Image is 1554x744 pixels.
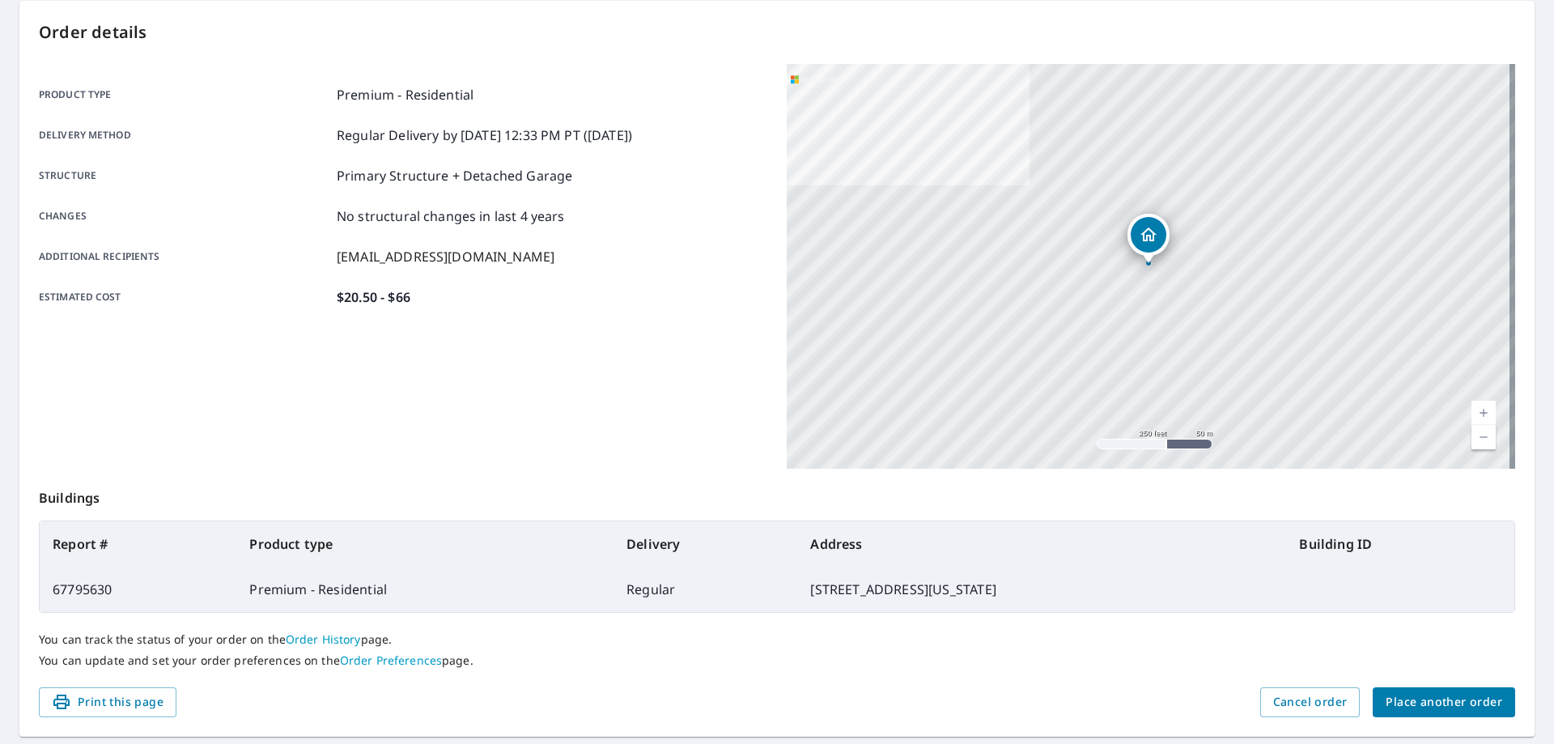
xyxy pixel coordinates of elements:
[614,521,797,567] th: Delivery
[1386,692,1502,712] span: Place another order
[40,521,236,567] th: Report #
[1471,401,1496,425] a: Current Level 17, Zoom In
[797,521,1286,567] th: Address
[337,247,554,266] p: [EMAIL_ADDRESS][DOMAIN_NAME]
[1471,425,1496,449] a: Current Level 17, Zoom Out
[39,206,330,226] p: Changes
[337,206,565,226] p: No structural changes in last 4 years
[1127,214,1170,264] div: Dropped pin, building 1, Residential property, 1315 Pennsylvania Ave Natrona Heights, PA 15065
[797,567,1286,612] td: [STREET_ADDRESS][US_STATE]
[39,85,330,104] p: Product type
[39,125,330,145] p: Delivery method
[1373,687,1515,717] button: Place another order
[1286,521,1514,567] th: Building ID
[52,692,163,712] span: Print this page
[39,20,1515,45] p: Order details
[337,85,473,104] p: Premium - Residential
[39,469,1515,521] p: Buildings
[337,125,632,145] p: Regular Delivery by [DATE] 12:33 PM PT ([DATE])
[340,653,442,668] a: Order Preferences
[1260,687,1361,717] button: Cancel order
[286,631,361,647] a: Order History
[236,567,614,612] td: Premium - Residential
[39,247,330,266] p: Additional recipients
[40,567,236,612] td: 67795630
[39,166,330,185] p: Structure
[337,166,572,185] p: Primary Structure + Detached Garage
[39,687,176,717] button: Print this page
[39,653,1515,668] p: You can update and set your order preferences on the page.
[1273,692,1348,712] span: Cancel order
[614,567,797,612] td: Regular
[236,521,614,567] th: Product type
[39,287,330,307] p: Estimated cost
[337,287,410,307] p: $20.50 - $66
[39,632,1515,647] p: You can track the status of your order on the page.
